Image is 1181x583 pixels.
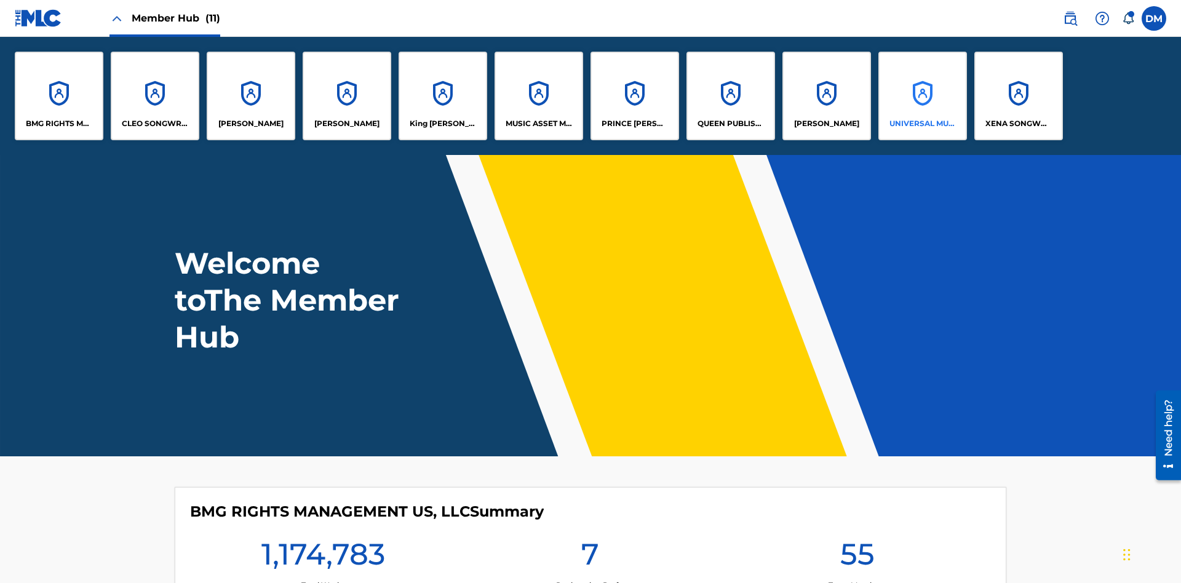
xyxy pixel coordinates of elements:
p: MUSIC ASSET MANAGEMENT (MAM) [506,118,573,129]
span: (11) [205,12,220,24]
h1: 7 [581,536,599,580]
iframe: Resource Center [1147,386,1181,486]
div: Help [1090,6,1115,31]
p: CLEO SONGWRITER [122,118,189,129]
h4: BMG RIGHTS MANAGEMENT US, LLC [190,502,544,521]
p: King McTesterson [410,118,477,129]
h1: 1,174,783 [261,536,385,580]
a: Public Search [1058,6,1083,31]
a: AccountsMUSIC ASSET MANAGEMENT (MAM) [495,52,583,140]
p: QUEEN PUBLISHA [698,118,765,129]
p: EYAMA MCSINGER [314,118,380,129]
a: AccountsCLEO SONGWRITER [111,52,199,140]
p: RONALD MCTESTERSON [794,118,859,129]
p: PRINCE MCTESTERSON [602,118,669,129]
div: Drag [1123,536,1131,573]
h1: 55 [840,536,875,580]
a: AccountsBMG RIGHTS MANAGEMENT US, LLC [15,52,103,140]
img: MLC Logo [15,9,62,27]
span: Member Hub [132,11,220,25]
p: ELVIS COSTELLO [218,118,284,129]
p: XENA SONGWRITER [985,118,1052,129]
img: Close [109,11,124,26]
a: AccountsUNIVERSAL MUSIC PUB GROUP [878,52,967,140]
a: Accounts[PERSON_NAME] [303,52,391,140]
iframe: Chat Widget [1119,524,1181,583]
a: Accounts[PERSON_NAME] [782,52,871,140]
div: User Menu [1142,6,1166,31]
div: Notifications [1122,12,1134,25]
p: BMG RIGHTS MANAGEMENT US, LLC [26,118,93,129]
img: help [1095,11,1110,26]
img: search [1063,11,1078,26]
p: UNIVERSAL MUSIC PUB GROUP [889,118,956,129]
a: AccountsKing [PERSON_NAME] [399,52,487,140]
h1: Welcome to The Member Hub [175,245,405,355]
a: AccountsPRINCE [PERSON_NAME] [590,52,679,140]
a: AccountsXENA SONGWRITER [974,52,1063,140]
a: Accounts[PERSON_NAME] [207,52,295,140]
a: AccountsQUEEN PUBLISHA [686,52,775,140]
